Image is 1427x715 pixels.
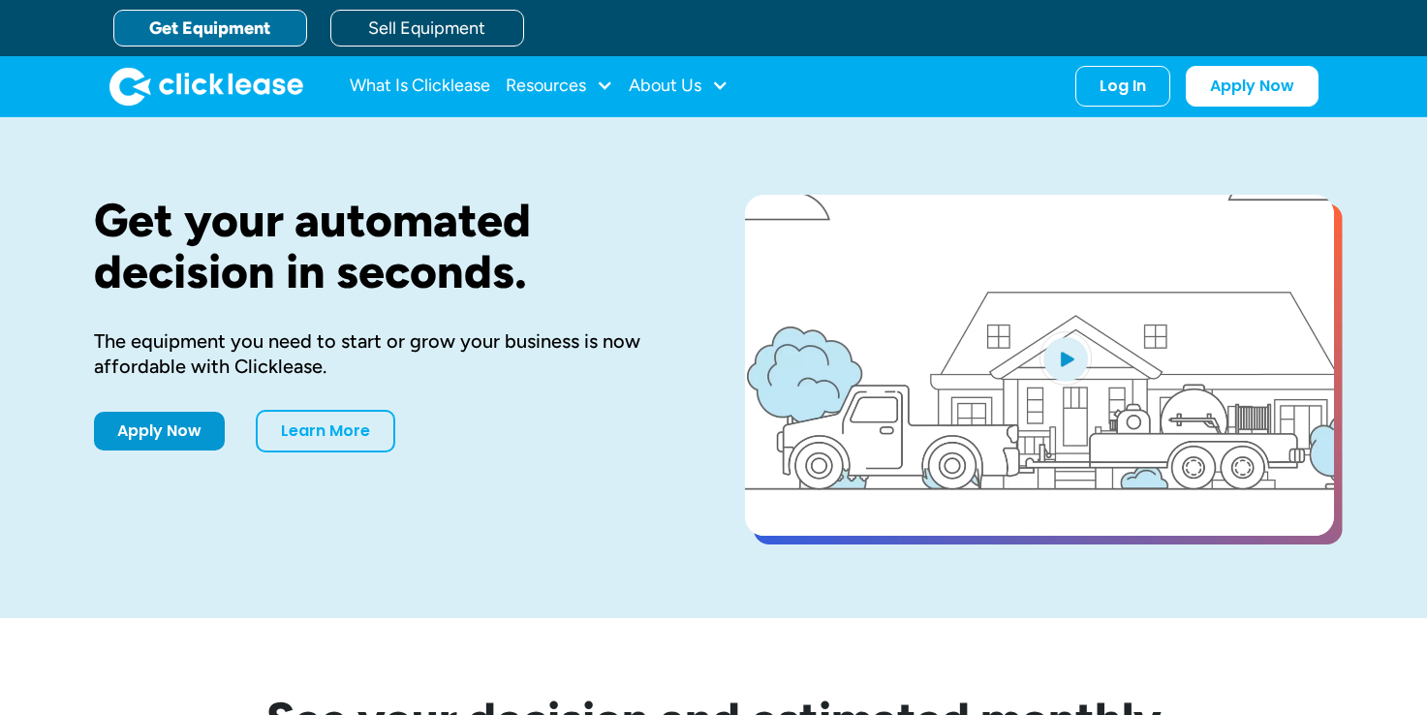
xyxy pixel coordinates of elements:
[109,67,303,106] img: Clicklease logo
[745,195,1334,536] a: open lightbox
[1100,77,1146,96] div: Log In
[1186,66,1318,107] a: Apply Now
[506,67,613,106] div: Resources
[94,412,225,451] a: Apply Now
[109,67,303,106] a: home
[629,67,729,106] div: About Us
[350,67,490,106] a: What Is Clicklease
[256,410,395,452] a: Learn More
[94,195,683,297] h1: Get your automated decision in seconds.
[94,328,683,379] div: The equipment you need to start or grow your business is now affordable with Clicklease.
[113,10,307,47] a: Get Equipment
[330,10,524,47] a: Sell Equipment
[1039,331,1092,386] img: Blue play button logo on a light blue circular background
